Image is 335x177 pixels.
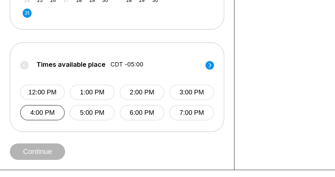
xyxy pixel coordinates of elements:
[169,105,214,120] button: 7:00 PM
[36,61,106,68] span: Times available place
[110,61,143,68] span: CDT -05:00
[20,105,65,120] button: 4:00 PM
[20,85,65,100] button: 12:00 PM
[120,105,164,120] button: 6:00 PM
[70,85,114,100] button: 1:00 PM
[23,9,32,17] div: Choose Sunday, August 31st, 2025
[70,105,114,120] button: 5:00 PM
[120,85,164,100] button: 2:00 PM
[169,85,214,100] button: 3:00 PM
